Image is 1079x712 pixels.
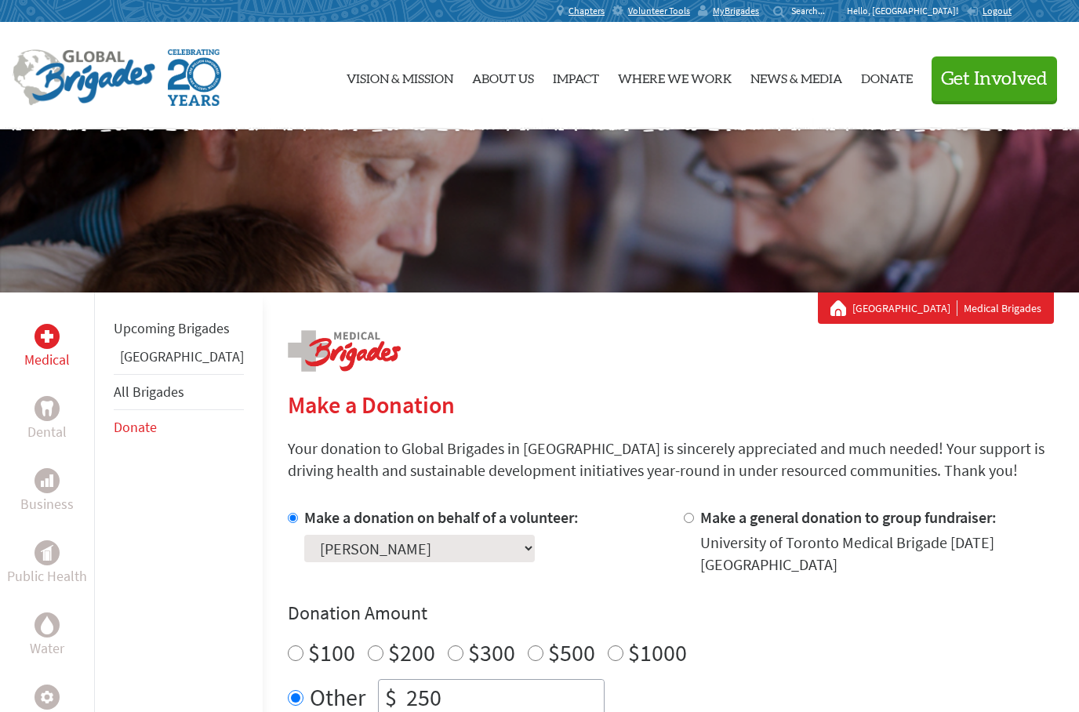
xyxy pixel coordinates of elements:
[27,396,67,443] a: DentalDental
[553,35,599,117] a: Impact
[35,396,60,421] div: Dental
[114,410,244,445] li: Donate
[35,468,60,493] div: Business
[114,319,230,337] a: Upcoming Brigades
[983,5,1012,16] span: Logout
[304,507,579,527] label: Make a donation on behalf of a volunteer:
[791,5,836,16] input: Search...
[41,330,53,343] img: Medical
[35,685,60,710] div: Engineering
[24,349,70,371] p: Medical
[35,612,60,638] div: Water
[713,5,759,17] span: MyBrigades
[30,638,64,659] p: Water
[114,383,184,401] a: All Brigades
[114,311,244,346] li: Upcoming Brigades
[468,638,515,667] label: $300
[7,540,87,587] a: Public HealthPublic Health
[114,418,157,436] a: Donate
[628,638,687,667] label: $1000
[35,324,60,349] div: Medical
[41,616,53,634] img: Water
[41,545,53,561] img: Public Health
[569,5,605,17] span: Chapters
[628,5,690,17] span: Volunteer Tools
[472,35,534,117] a: About Us
[20,468,74,515] a: BusinessBusiness
[114,346,244,374] li: Greece
[114,374,244,410] li: All Brigades
[347,35,453,117] a: Vision & Mission
[388,638,435,667] label: $200
[750,35,842,117] a: News & Media
[30,612,64,659] a: WaterWater
[288,330,401,372] img: logo-medical.png
[120,347,244,365] a: [GEOGRAPHIC_DATA]
[20,493,74,515] p: Business
[24,324,70,371] a: MedicalMedical
[308,638,355,667] label: $100
[830,300,1041,316] div: Medical Brigades
[852,300,957,316] a: [GEOGRAPHIC_DATA]
[288,438,1054,481] p: Your donation to Global Brigades in [GEOGRAPHIC_DATA] is sincerely appreciated and much needed! Y...
[41,691,53,703] img: Engineering
[41,401,53,416] img: Dental
[618,35,732,117] a: Where We Work
[861,35,913,117] a: Donate
[7,565,87,587] p: Public Health
[700,507,997,527] label: Make a general donation to group fundraiser:
[288,601,1054,626] h4: Donation Amount
[847,5,966,17] p: Hello, [GEOGRAPHIC_DATA]!
[41,474,53,487] img: Business
[941,70,1048,89] span: Get Involved
[700,532,1055,576] div: University of Toronto Medical Brigade [DATE] [GEOGRAPHIC_DATA]
[35,540,60,565] div: Public Health
[13,49,155,106] img: Global Brigades Logo
[168,49,221,106] img: Global Brigades Celebrating 20 Years
[27,421,67,443] p: Dental
[288,391,1054,419] h2: Make a Donation
[932,56,1057,101] button: Get Involved
[548,638,595,667] label: $500
[966,5,1012,17] a: Logout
